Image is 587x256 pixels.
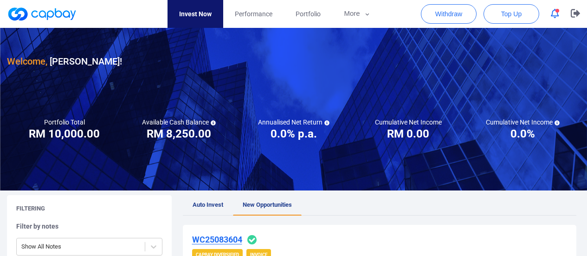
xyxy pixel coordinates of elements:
span: Top Up [501,9,522,19]
h5: Filter by notes [16,222,162,230]
button: Top Up [484,4,539,24]
h5: Cumulative Net Income [375,118,442,126]
span: Welcome, [7,56,47,67]
span: Performance [235,9,272,19]
h3: 0.0% p.a. [271,126,317,141]
h5: Portfolio Total [44,118,85,126]
h5: Annualised Net Return [258,118,329,126]
h5: Cumulative Net Income [486,118,560,126]
span: Auto Invest [193,201,223,208]
h3: RM 10,000.00 [29,126,100,141]
h5: Available Cash Balance [142,118,216,126]
span: Portfolio [296,9,321,19]
u: WC25083604 [192,235,242,244]
h5: Filtering [16,204,45,213]
h3: [PERSON_NAME] ! [7,54,122,69]
h3: RM 0.00 [387,126,429,141]
h3: RM 8,250.00 [147,126,211,141]
h3: 0.0% [510,126,535,141]
span: New Opportunities [243,201,292,208]
button: Withdraw [421,4,477,24]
